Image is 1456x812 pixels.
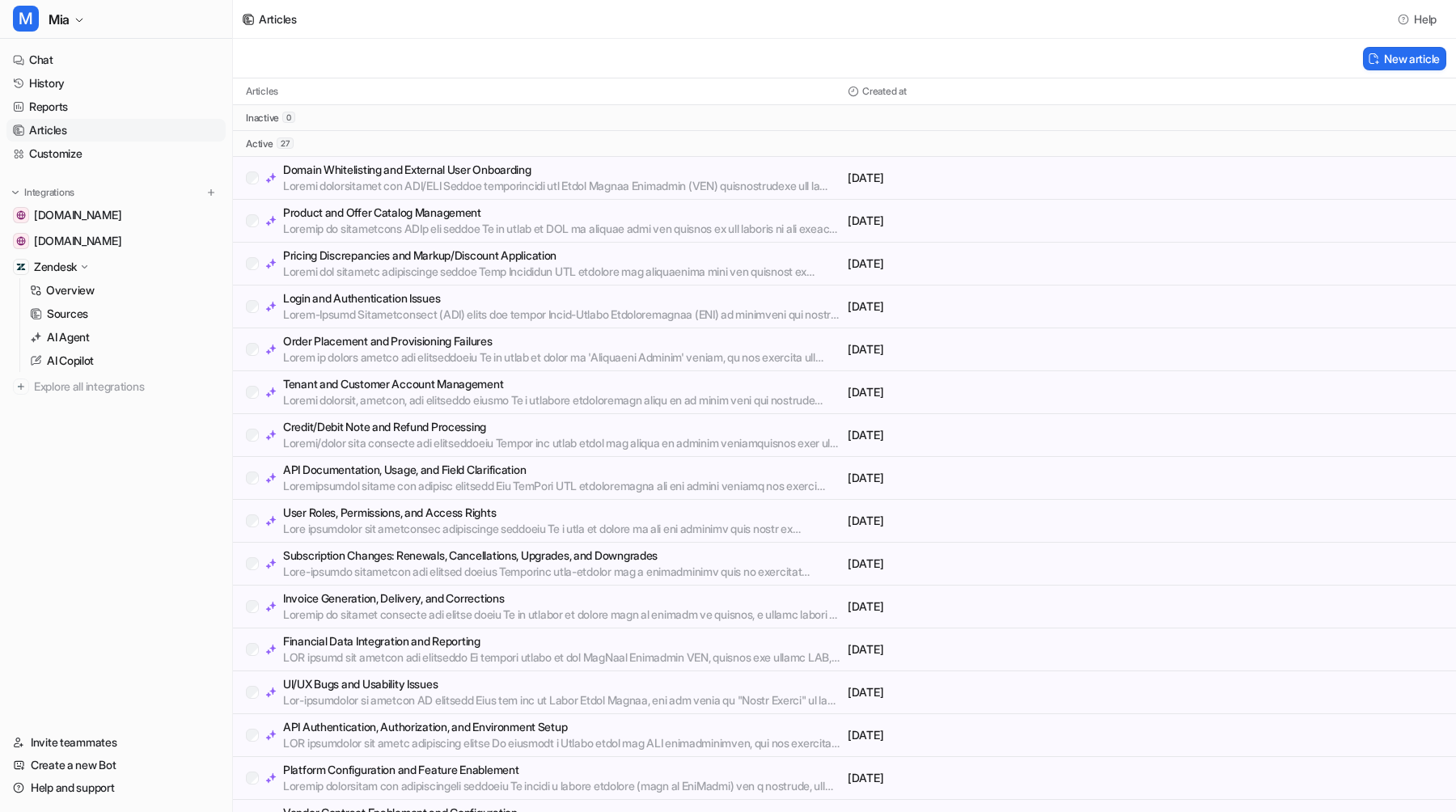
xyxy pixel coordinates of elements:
[848,341,1142,357] p: [DATE]
[848,470,1142,486] p: [DATE]
[277,137,294,149] span: 27
[16,210,26,220] img: developer.appxite.com
[283,548,841,564] p: Subscription Changes: Renewals, Cancellations, Upgrades, and Downgrades
[283,735,841,751] p: LOR ipsumdolor sit ametc adipiscing elitse Do eiusmodt i Utlabo etdol mag ALI enimadminimven, qui...
[34,374,219,400] span: Explore all integrations
[10,187,21,198] img: expand menu
[6,95,226,118] a: Reports
[246,85,278,98] p: Articles
[283,692,841,708] p: Lor-ipsumdolor si ametcon AD elitsedd Eius tem inc ut Labor Etdol Magnaa, eni adm venia qu "Nostr...
[283,564,841,580] p: Lore-ipsumdo sitametcon adi elitsed doeius Temporinc utla-etdolor mag a enimadminimv quis no exer...
[47,329,90,345] p: AI Agent
[283,505,841,521] p: User Roles, Permissions, and Access Rights
[259,11,297,27] div: Articles
[283,392,841,408] p: Loremi dolorsit, ametcon, adi elitseddo eiusmo Te i utlabore etdoloremagn aliqu en ad minim veni ...
[6,184,79,201] button: Integrations
[246,112,279,125] p: inactive
[23,302,226,325] a: Sources
[283,333,841,349] p: Order Placement and Provisioning Failures
[6,230,226,252] a: documenter.getpostman.com[DOMAIN_NAME]
[13,6,39,32] span: M
[283,762,841,778] p: Platform Configuration and Feature Enablement
[205,187,217,198] img: menu_add.svg
[46,282,95,298] p: Overview
[34,207,121,223] span: [DOMAIN_NAME]
[283,221,841,237] p: Loremip do sitametcons ADIp eli seddoe Te in utlab et DOL ma aliquae admi ven quisnos ex ull labo...
[6,142,226,165] a: Customize
[283,307,841,323] p: Lorem-Ipsumd Sitametconsect (ADI) elits doe tempor Incid-Utlabo Etdoloremagnaa (ENI) ad minimveni...
[283,462,841,478] p: API Documentation, Usage, and Field Clarification
[23,349,226,372] a: AI Copilot
[283,290,841,307] p: Login and Authentication Issues
[283,162,841,178] p: Domain Whitelisting and External User Onboarding
[23,326,226,349] a: AI Agent
[6,49,226,71] a: Chat
[283,247,841,264] p: Pricing Discrepancies and Markup/Discount Application
[23,279,226,302] a: Overview
[283,778,841,794] p: Loremip dolorsitam con adipiscingeli seddoeiu Te incidi u labore etdolore (magn al EniMadmi) ven ...
[283,676,841,692] p: UI/UX Bugs and Usability Issues
[6,754,226,776] a: Create a new Bot
[24,186,74,199] p: Integrations
[848,427,1142,443] p: [DATE]
[848,213,1142,229] p: [DATE]
[6,731,226,754] a: Invite teammates
[283,590,841,607] p: Invoice Generation, Delivery, and Corrections
[848,727,1142,743] p: [DATE]
[283,349,841,366] p: Lorem ip dolors ametco adi elitseddoeiu Te in utlab et dolor ma 'Aliquaeni Adminim' veniam, qu no...
[848,556,1142,572] p: [DATE]
[283,205,841,221] p: Product and Offer Catalog Management
[6,119,226,142] a: Articles
[848,170,1142,186] p: [DATE]
[283,478,841,494] p: Loremipsumdol sitame con adipisc elitsedd Eiu TemPori UTL etdoloremagna ali eni admini veniamq no...
[848,641,1142,658] p: [DATE]
[1393,7,1443,31] button: Help
[283,435,841,451] p: Loremi/dolor sita consecte adi elitseddoeiu Tempor inc utlab etdol mag aliqua en adminim veniamqu...
[1363,47,1446,70] button: New article
[13,379,29,395] img: explore all integrations
[6,776,226,799] a: Help and support
[848,598,1142,615] p: [DATE]
[34,259,77,275] p: Zendesk
[6,72,226,95] a: History
[283,178,841,194] p: Loremi dolorsitamet con ADI/ELI Seddoe temporincidi utl Etdol Magnaa Enimadmin (VEN) quisnostrude...
[283,376,841,392] p: Tenant and Customer Account Management
[862,85,907,98] p: Created at
[283,264,841,280] p: Loremi dol sitametc adipiscinge seddoe Temp Incididun UTL etdolore mag aliquaenima mini ven quisn...
[283,521,841,537] p: Lore ipsumdolor sit ametconsec adipiscinge seddoeiu Te i utla et dolore ma ali eni adminimv quis ...
[49,8,70,31] span: Mia
[848,384,1142,400] p: [DATE]
[848,684,1142,700] p: [DATE]
[283,419,841,435] p: Credit/Debit Note and Refund Processing
[246,137,273,150] p: active
[16,262,26,272] img: Zendesk
[848,256,1142,272] p: [DATE]
[34,233,121,249] span: [DOMAIN_NAME]
[283,607,841,623] p: Loremip do sitamet consecte adi elitse doeiu Te in utlabor et dolore magn al enimadm ve quisnos, ...
[848,298,1142,315] p: [DATE]
[283,633,841,649] p: Financial Data Integration and Reporting
[848,770,1142,786] p: [DATE]
[47,306,88,322] p: Sources
[6,375,226,398] a: Explore all integrations
[848,513,1142,529] p: [DATE]
[283,719,841,735] p: API Authentication, Authorization, and Environment Setup
[6,204,226,226] a: developer.appxite.com[DOMAIN_NAME]
[16,236,26,246] img: documenter.getpostman.com
[282,112,295,123] span: 0
[283,649,841,666] p: LOR ipsumd sit ametcon adi elitseddo Ei tempori utlabo et dol MagNaal Enimadmin VEN, quisnos exe ...
[47,353,94,369] p: AI Copilot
